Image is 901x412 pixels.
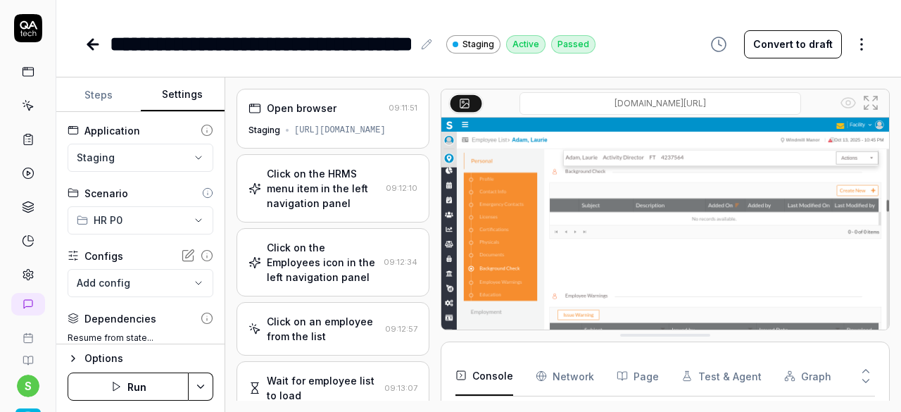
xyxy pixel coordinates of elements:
button: Open in full screen [859,92,882,114]
button: View version history [702,30,736,58]
span: HR P0 [94,213,122,227]
div: Options [84,350,213,367]
a: Documentation [6,344,50,366]
div: Configs [84,249,123,263]
time: 09:12:34 [384,257,417,267]
img: Screenshot [441,118,889,398]
div: Active [506,35,546,54]
div: Scenario [84,186,128,201]
button: Network [536,356,594,396]
button: Staging [68,144,213,172]
div: Click on an employee from the list [267,314,379,344]
a: Staging [446,35,500,54]
a: New conversation [11,293,45,316]
div: Staging [248,124,280,137]
button: HR P0 [68,206,213,235]
div: Open browser [267,101,336,116]
div: Click on the Employees icon in the left navigation panel [267,240,378,285]
button: s [17,375,39,397]
time: 09:13:07 [384,383,417,393]
button: Steps [56,78,141,112]
span: Staging [77,150,115,165]
button: Graph [784,356,831,396]
div: Wait for employee list to load [267,373,379,403]
time: 09:12:57 [385,324,417,334]
button: Run [68,373,189,401]
button: Page [617,356,659,396]
button: Show all interative elements [837,92,859,114]
div: Dependencies [84,311,156,326]
button: Options [68,350,213,367]
a: Book a call with us [6,321,50,344]
button: Console [455,356,513,396]
div: Passed [551,35,596,54]
div: Click on the HRMS menu item in the left navigation panel [267,166,380,211]
time: 09:12:10 [386,183,417,193]
button: Convert to draft [744,30,842,58]
div: [URL][DOMAIN_NAME] [294,124,386,137]
label: Resume from state... [68,332,213,344]
button: Settings [141,78,225,112]
div: Application [84,123,140,138]
span: Staging [462,38,494,51]
time: 09:11:51 [389,103,417,113]
button: Test & Agent [681,356,762,396]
